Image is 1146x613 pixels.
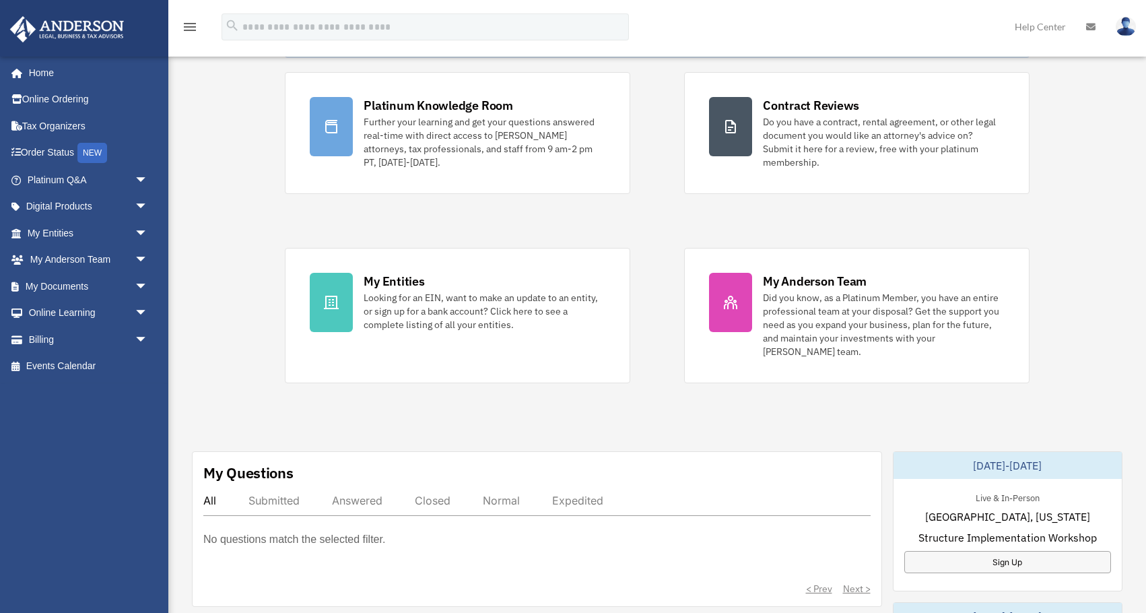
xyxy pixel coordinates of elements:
div: Contract Reviews [763,97,859,114]
div: All [203,494,216,507]
a: Sign Up [904,551,1112,573]
img: Anderson Advisors Platinum Portal [6,16,128,42]
i: search [225,18,240,33]
a: Online Ordering [9,86,168,113]
span: [GEOGRAPHIC_DATA], [US_STATE] [925,509,1090,525]
span: arrow_drop_down [135,193,162,221]
a: Platinum Knowledge Room Further your learning and get your questions answered real-time with dire... [285,72,630,194]
a: Tax Organizers [9,112,168,139]
a: menu [182,24,198,35]
i: menu [182,19,198,35]
span: arrow_drop_down [135,326,162,354]
a: Digital Productsarrow_drop_down [9,193,168,220]
a: Billingarrow_drop_down [9,326,168,353]
div: Submitted [248,494,300,507]
div: Closed [415,494,450,507]
div: Platinum Knowledge Room [364,97,513,114]
a: Home [9,59,162,86]
a: My Anderson Team Did you know, as a Platinum Member, you have an entire professional team at your... [684,248,1030,383]
a: My Entitiesarrow_drop_down [9,220,168,247]
div: Did you know, as a Platinum Member, you have an entire professional team at your disposal? Get th... [763,291,1005,358]
div: My Questions [203,463,294,483]
a: Platinum Q&Aarrow_drop_down [9,166,168,193]
a: Events Calendar [9,353,168,380]
a: My Documentsarrow_drop_down [9,273,168,300]
div: Expedited [552,494,603,507]
a: Online Learningarrow_drop_down [9,300,168,327]
span: arrow_drop_down [135,273,162,300]
span: arrow_drop_down [135,166,162,194]
div: Answered [332,494,382,507]
div: Further your learning and get your questions answered real-time with direct access to [PERSON_NAM... [364,115,605,169]
span: arrow_drop_down [135,220,162,247]
a: Order StatusNEW [9,139,168,167]
div: NEW [77,143,107,163]
div: Do you have a contract, rental agreement, or other legal document you would like an attorney's ad... [763,115,1005,169]
div: Live & In-Person [965,490,1050,504]
a: My Entities Looking for an EIN, want to make an update to an entity, or sign up for a bank accoun... [285,248,630,383]
p: No questions match the selected filter. [203,530,385,549]
div: My Anderson Team [763,273,867,290]
div: My Entities [364,273,424,290]
span: arrow_drop_down [135,300,162,327]
span: Structure Implementation Workshop [918,529,1097,546]
a: My Anderson Teamarrow_drop_down [9,247,168,273]
span: arrow_drop_down [135,247,162,274]
div: Normal [483,494,520,507]
img: User Pic [1116,17,1136,36]
a: Contract Reviews Do you have a contract, rental agreement, or other legal document you would like... [684,72,1030,194]
div: [DATE]-[DATE] [894,452,1122,479]
div: Looking for an EIN, want to make an update to an entity, or sign up for a bank account? Click her... [364,291,605,331]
